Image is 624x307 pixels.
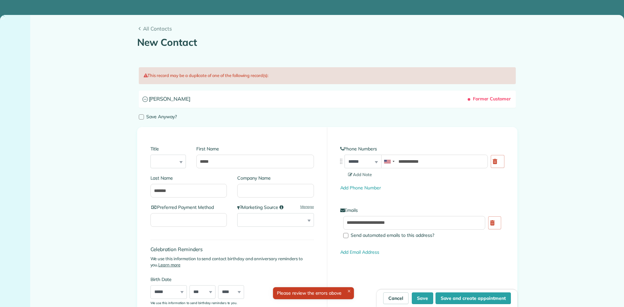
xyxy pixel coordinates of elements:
button: Save [412,292,433,304]
a: Manage [300,204,314,210]
sub: We use this information to send birthday reminders to you. [150,301,238,305]
label: First Name [196,146,314,152]
button: Save and create appointment [435,292,511,304]
p: We use this information to send contact birthday and anniversary reminders to you. [150,256,314,268]
label: Birth Date [150,276,259,283]
span: Save Anyway? [146,114,177,120]
a: [PERSON_NAME] [134,91,520,108]
label: Phone Numbers [340,146,504,152]
label: Emails [340,207,504,213]
label: Preferred Payment Method [150,204,227,211]
div: United States: +1 [382,155,396,168]
img: drag_indicator-119b368615184ecde3eda3c64c821f6cf29d3e2b97b89ee44bc31753036683e5.png [338,158,344,165]
a: Add Email Address [340,249,379,255]
div: Please review the errors above [273,287,354,299]
a: Learn more [158,262,180,267]
span: All Contacts [143,25,517,32]
span: Send automated emails to this address? [351,232,434,238]
label: Marketing Source [237,204,314,211]
h4: Celebration Reminders [150,247,314,252]
div: This record may be a duplicate of one of the following record(s): [139,67,516,84]
span: Add Note [348,172,372,177]
label: Company Name [237,175,314,181]
span: Former Customer [469,94,514,105]
a: Add Phone Number [340,185,381,191]
a: All Contacts [137,25,517,32]
h1: New Contact [137,37,517,48]
a: Cancel [383,292,409,304]
label: Last Name [150,175,227,181]
label: Title [150,146,186,152]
